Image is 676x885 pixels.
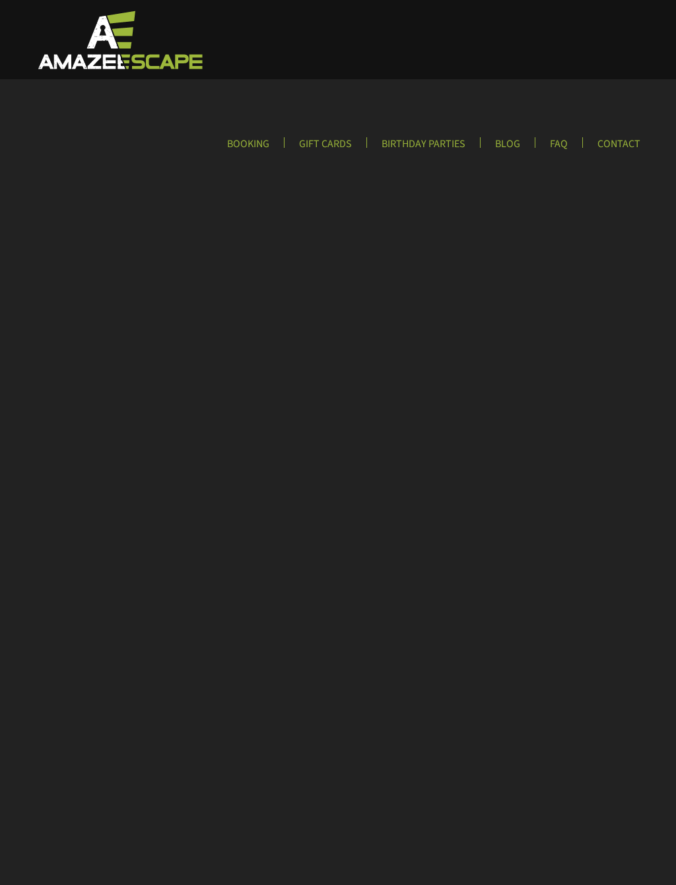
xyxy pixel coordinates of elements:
a: BIRTHDAY PARTIES [371,137,476,159]
a: CONTACT [587,137,651,159]
a: BOOKING [217,137,280,159]
a: GIFT CARDS [288,137,362,159]
a: FAQ [539,137,578,159]
img: Escape Room Game in Boston Area [21,9,217,70]
a: BLOG [485,137,531,159]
